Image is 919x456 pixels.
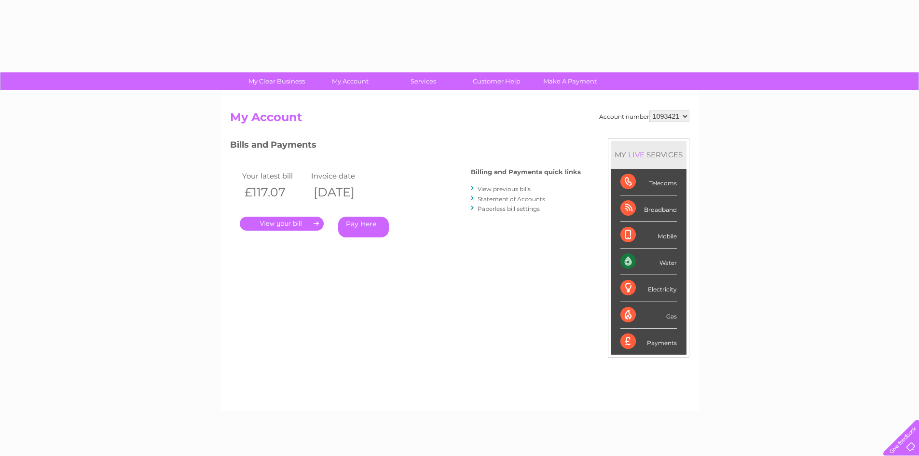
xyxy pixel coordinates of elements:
[620,329,677,355] div: Payments
[620,302,677,329] div: Gas
[310,72,390,90] a: My Account
[457,72,536,90] a: Customer Help
[620,195,677,222] div: Broadband
[309,169,378,182] td: Invoice date
[240,169,309,182] td: Your latest bill
[384,72,463,90] a: Services
[530,72,610,90] a: Make A Payment
[620,222,677,249] div: Mobile
[240,182,309,202] th: £117.07
[478,185,531,193] a: View previous bills
[620,275,677,302] div: Electricity
[611,141,686,168] div: MY SERVICES
[620,169,677,195] div: Telecoms
[626,150,646,159] div: LIVE
[230,138,581,155] h3: Bills and Payments
[240,217,324,231] a: .
[478,195,545,203] a: Statement of Accounts
[309,182,378,202] th: [DATE]
[338,217,389,237] a: Pay Here
[471,168,581,176] h4: Billing and Payments quick links
[237,72,316,90] a: My Clear Business
[230,111,689,129] h2: My Account
[599,111,689,122] div: Account number
[620,249,677,275] div: Water
[478,205,540,212] a: Paperless bill settings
